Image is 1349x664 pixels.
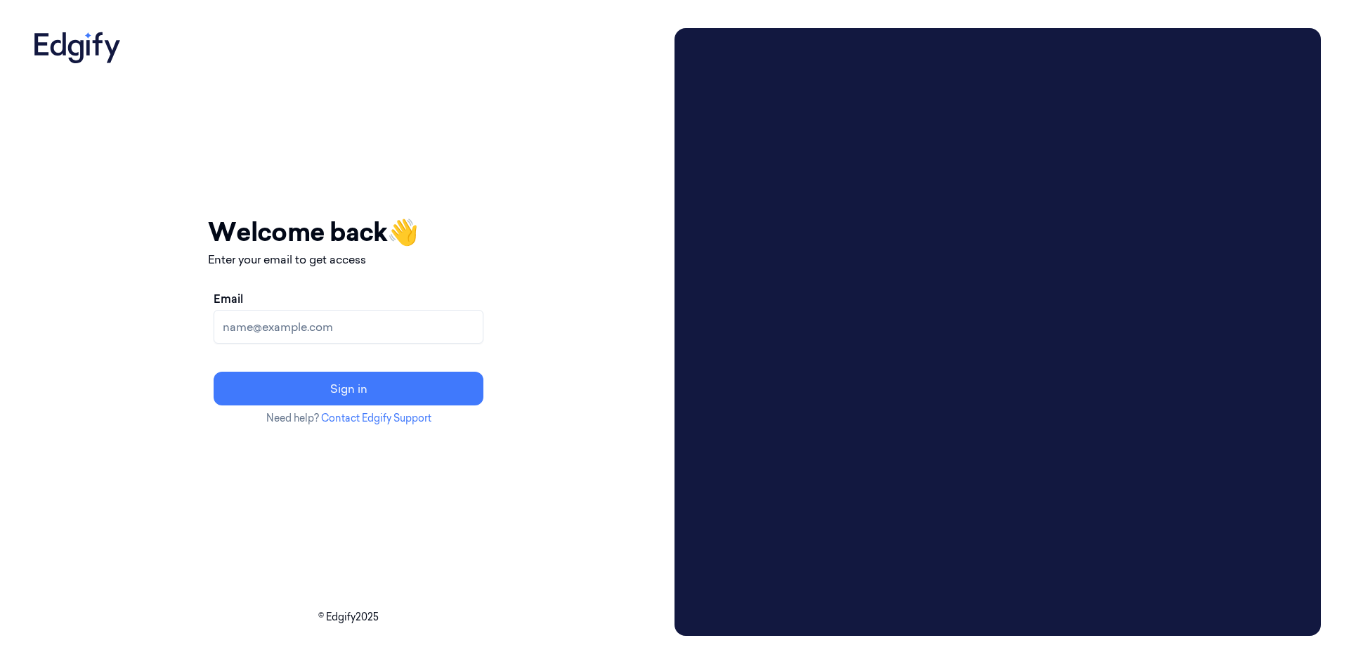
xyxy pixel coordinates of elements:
input: name@example.com [214,310,483,344]
p: Need help? [208,411,489,426]
button: Sign in [214,372,483,405]
h1: Welcome back 👋 [208,213,489,251]
label: Email [214,290,243,307]
a: Contact Edgify Support [321,412,431,424]
p: © Edgify 2025 [28,610,669,625]
p: Enter your email to get access [208,251,489,268]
